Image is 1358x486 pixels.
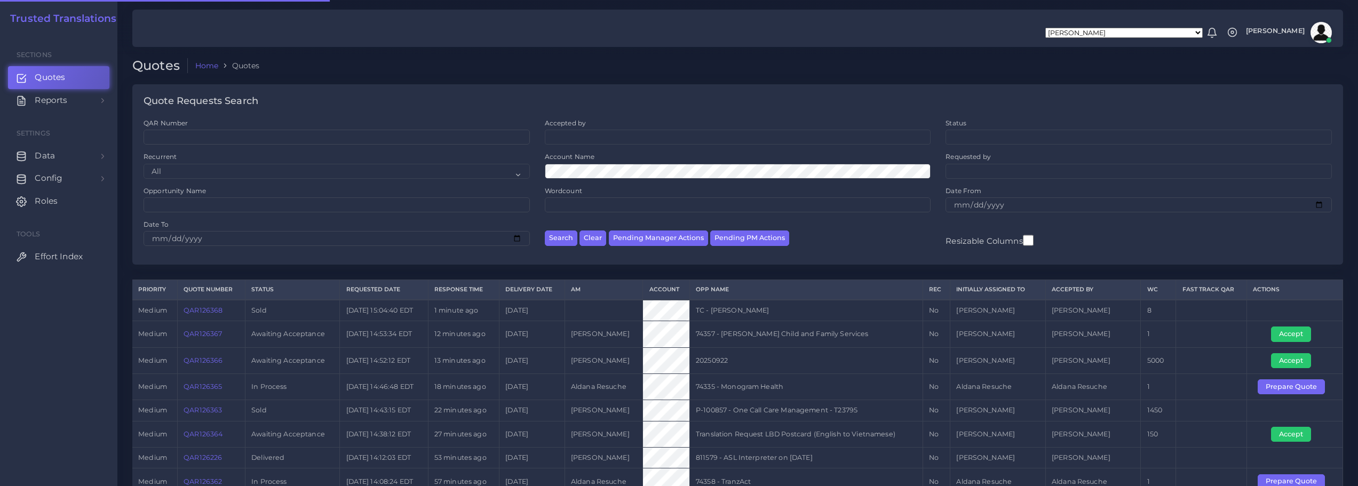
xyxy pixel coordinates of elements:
span: medium [138,330,167,338]
td: 1 [1141,373,1176,400]
td: [PERSON_NAME] [565,347,643,373]
td: Awaiting Acceptance [245,347,340,373]
span: medium [138,406,167,414]
td: [DATE] [499,300,565,321]
th: Quote Number [177,280,245,300]
a: QAR126363 [184,406,222,414]
th: Priority [132,280,177,300]
td: No [923,448,950,468]
a: QAR126365 [184,383,222,391]
label: Date From [946,186,981,195]
th: Status [245,280,340,300]
button: Accept [1271,353,1311,368]
td: Translation Request LBD Postcard (English to Vietnamese) [689,421,923,447]
span: Sections [17,51,52,59]
td: [PERSON_NAME] [1045,321,1141,347]
span: medium [138,453,167,461]
td: [PERSON_NAME] [565,448,643,468]
td: [PERSON_NAME] [1045,300,1141,321]
td: Sold [245,400,340,421]
td: [PERSON_NAME] [565,421,643,447]
td: [PERSON_NAME] [565,321,643,347]
a: Prepare Quote [1258,477,1332,485]
td: [PERSON_NAME] [950,321,1046,347]
td: 53 minutes ago [428,448,499,468]
span: medium [138,477,167,485]
a: Trusted Translations [3,13,116,25]
span: Quotes [35,71,65,83]
h4: Quote Requests Search [144,95,258,107]
span: Tools [17,230,41,238]
a: QAR126226 [184,453,222,461]
h2: Quotes [132,58,188,74]
label: Wordcount [545,186,582,195]
a: QAR126366 [184,356,223,364]
span: Config [35,172,62,184]
th: Response Time [428,280,499,300]
th: Account [643,280,689,300]
td: 20250922 [689,347,923,373]
td: 13 minutes ago [428,347,499,373]
th: WC [1141,280,1176,300]
button: Search [545,230,577,246]
td: No [923,421,950,447]
span: Roles [35,195,58,207]
a: Accept [1271,429,1319,437]
a: Config [8,167,109,189]
td: 27 minutes ago [428,421,499,447]
span: Reports [35,94,67,106]
a: Accept [1271,330,1319,338]
td: [DATE] [499,321,565,347]
label: Requested by [946,152,991,161]
img: avatar [1311,22,1332,43]
td: 12 minutes ago [428,321,499,347]
li: Quotes [218,60,259,71]
td: [PERSON_NAME] [950,421,1046,447]
td: [PERSON_NAME] [1045,421,1141,447]
td: Awaiting Acceptance [245,421,340,447]
td: 22 minutes ago [428,400,499,421]
td: 150 [1141,421,1176,447]
label: Recurrent [144,152,177,161]
a: QAR126362 [184,477,222,485]
td: [DATE] 14:46:48 EDT [340,373,428,400]
td: Awaiting Acceptance [245,321,340,347]
td: 18 minutes ago [428,373,499,400]
a: QAR126368 [184,306,223,314]
td: 1 [1141,321,1176,347]
th: AM [565,280,643,300]
td: [PERSON_NAME] [950,300,1046,321]
label: Opportunity Name [144,186,206,195]
td: Delivered [245,448,340,468]
td: P-100857 - One Call Care Management - T23795 [689,400,923,421]
th: Accepted by [1045,280,1141,300]
td: [PERSON_NAME] [1045,448,1141,468]
a: Accept [1271,356,1319,364]
td: [DATE] [499,347,565,373]
span: medium [138,356,167,364]
input: Resizable Columns [1023,234,1034,247]
button: Accept [1271,326,1311,341]
td: [DATE] 14:43:15 EDT [340,400,428,421]
td: 1450 [1141,400,1176,421]
td: [DATE] 14:52:12 EDT [340,347,428,373]
button: Clear [579,230,606,246]
th: Actions [1247,280,1343,300]
button: Prepare Quote [1258,379,1325,394]
span: Data [35,150,55,162]
a: Quotes [8,66,109,89]
label: Account Name [545,152,595,161]
label: Resizable Columns [946,234,1033,247]
span: Settings [17,129,50,137]
span: medium [138,430,167,438]
td: [PERSON_NAME] [1045,347,1141,373]
button: Pending Manager Actions [609,230,708,246]
td: Aldana Resuche [950,373,1046,400]
td: [PERSON_NAME] [950,347,1046,373]
td: Aldana Resuche [565,373,643,400]
a: Data [8,145,109,167]
a: Reports [8,89,109,111]
td: TC - [PERSON_NAME] [689,300,923,321]
td: No [923,300,950,321]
